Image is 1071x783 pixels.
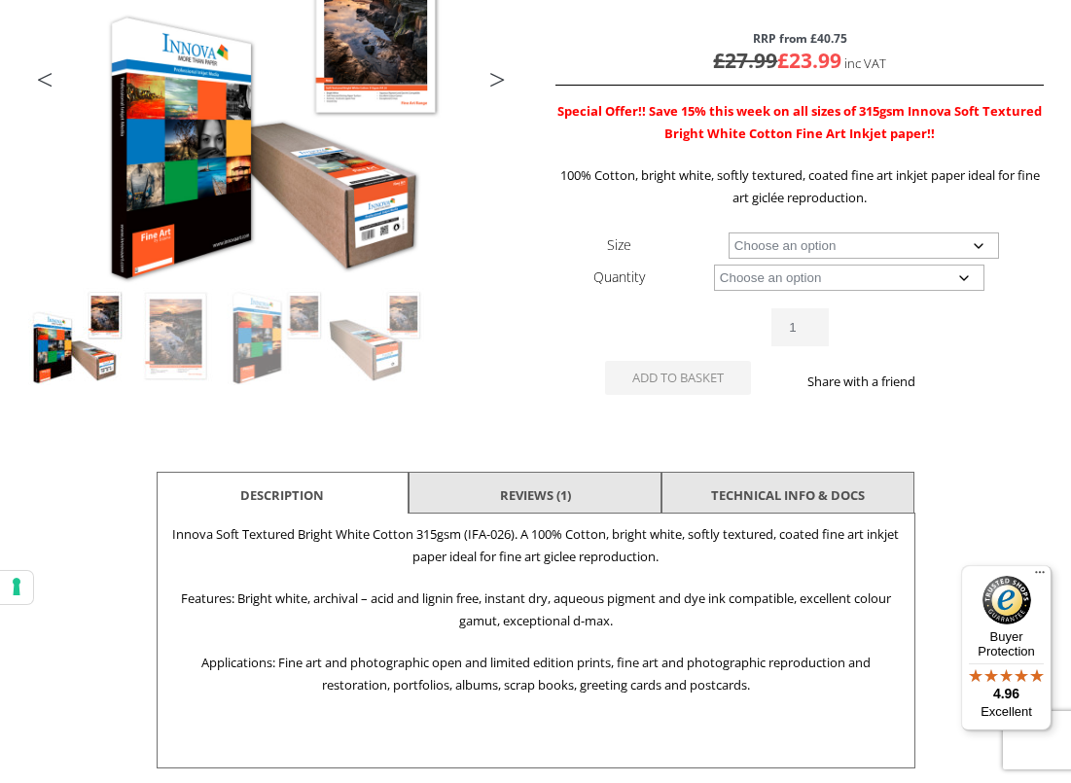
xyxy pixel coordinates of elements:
[777,47,789,74] span: £
[127,288,225,385] img: Innova Soft Textured Bright White Cotton 315gsm (IFA-026) - Image 2
[167,587,905,632] p: Features: Bright white, archival – acid and lignin free, instant dry, aqueous pigment and dye ink...
[969,374,984,389] img: email sharing button
[711,478,865,513] a: TECHNICAL INFO & DOCS
[961,565,1052,730] button: Trusted Shops TrustmarkBuyer Protection4.96Excellent
[605,361,751,395] button: Add to basket
[777,47,841,74] bdi: 23.99
[557,102,1042,142] strong: Special Offer!! Save 15% this week on all sizes of 315gsm Innova Soft Textured Bright White Cotto...
[713,47,725,74] span: £
[946,374,961,389] img: twitter sharing button
[607,235,631,254] label: Size
[167,652,905,696] p: Applications: Fine art and photographic open and limited edition prints, fine art and photographi...
[593,267,645,286] label: Quantity
[961,629,1052,658] p: Buyer Protection
[500,478,571,513] a: Reviews (1)
[327,288,424,385] img: Innova Soft Textured Bright White Cotton 315gsm (IFA-026) - Image 4
[227,288,324,385] img: Innova Soft Textured Bright White Cotton 315gsm (IFA-026) - Image 3
[555,164,1044,209] p: 100% Cotton, bright white, softly textured, coated fine art inkjet paper ideal for fine art giclé...
[922,374,938,389] img: facebook sharing button
[713,47,777,74] bdi: 27.99
[800,371,922,393] p: Share with a friend
[771,308,828,346] input: Product quantity
[28,288,125,385] img: Innova Soft Textured Bright White Cotton 315gsm (IFA-026)
[982,576,1031,624] img: Trusted Shops Trustmark
[961,704,1052,720] p: Excellent
[993,686,1019,701] span: 4.96
[240,478,324,513] a: Description
[1028,565,1052,588] button: Menu
[555,27,1044,50] span: RRP from £40.75
[167,523,905,568] p: Innova Soft Textured Bright White Cotton 315gsm (IFA-026). A 100% Cotton, bright white, softly te...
